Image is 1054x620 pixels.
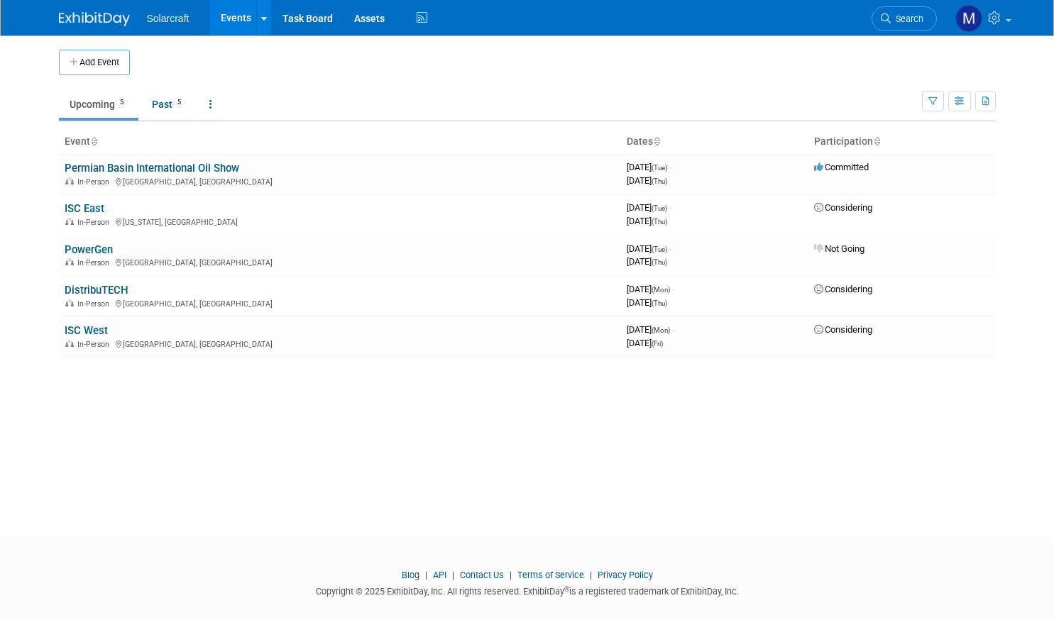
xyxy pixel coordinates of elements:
[77,258,114,267] span: In-Person
[672,284,674,294] span: -
[652,258,667,266] span: (Thu)
[65,175,615,187] div: [GEOGRAPHIC_DATA], [GEOGRAPHIC_DATA]
[65,243,113,256] a: PowerGen
[669,202,671,213] span: -
[65,340,74,347] img: In-Person Event
[598,570,653,580] a: Privacy Policy
[814,284,872,294] span: Considering
[402,570,419,580] a: Blog
[586,570,595,580] span: |
[652,340,663,348] span: (Fri)
[652,299,667,307] span: (Thu)
[652,164,667,172] span: (Tue)
[65,284,128,297] a: DistribuTECH
[65,162,239,175] a: Permian Basin International Oil Show
[65,177,74,184] img: In-Person Event
[59,12,130,26] img: ExhibitDay
[460,570,504,580] a: Contact Us
[627,338,663,348] span: [DATE]
[422,570,431,580] span: |
[627,175,667,186] span: [DATE]
[59,130,621,154] th: Event
[564,585,569,593] sup: ®
[517,570,584,580] a: Terms of Service
[77,340,114,349] span: In-Person
[652,204,667,212] span: (Tue)
[652,177,667,185] span: (Thu)
[433,570,446,580] a: API
[173,97,185,108] span: 5
[669,243,671,254] span: -
[873,135,880,147] a: Sort by Participation Type
[652,326,670,334] span: (Mon)
[65,256,615,267] div: [GEOGRAPHIC_DATA], [GEOGRAPHIC_DATA]
[669,162,671,172] span: -
[627,216,667,226] span: [DATE]
[814,324,872,335] span: Considering
[59,50,130,75] button: Add Event
[449,570,458,580] span: |
[627,243,671,254] span: [DATE]
[77,299,114,309] span: In-Person
[65,338,615,349] div: [GEOGRAPHIC_DATA], [GEOGRAPHIC_DATA]
[955,5,982,32] img: Madison Fichtner
[147,13,190,24] span: Solarcraft
[506,570,515,580] span: |
[627,256,667,267] span: [DATE]
[65,324,108,337] a: ISC West
[627,162,671,172] span: [DATE]
[814,243,864,254] span: Not Going
[141,91,196,118] a: Past5
[65,299,74,306] img: In-Person Event
[672,324,674,335] span: -
[59,91,138,118] a: Upcoming5
[65,216,615,227] div: [US_STATE], [GEOGRAPHIC_DATA]
[65,258,74,265] img: In-Person Event
[814,162,869,172] span: Committed
[627,297,667,308] span: [DATE]
[808,130,996,154] th: Participation
[90,135,97,147] a: Sort by Event Name
[814,202,872,213] span: Considering
[77,218,114,227] span: In-Person
[653,135,660,147] a: Sort by Start Date
[652,218,667,226] span: (Thu)
[627,284,674,294] span: [DATE]
[116,97,128,108] span: 5
[77,177,114,187] span: In-Person
[65,218,74,225] img: In-Person Event
[627,202,671,213] span: [DATE]
[65,202,104,215] a: ISC East
[65,297,615,309] div: [GEOGRAPHIC_DATA], [GEOGRAPHIC_DATA]
[872,6,937,31] a: Search
[652,245,667,253] span: (Tue)
[621,130,808,154] th: Dates
[652,286,670,294] span: (Mon)
[891,13,923,24] span: Search
[627,324,674,335] span: [DATE]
